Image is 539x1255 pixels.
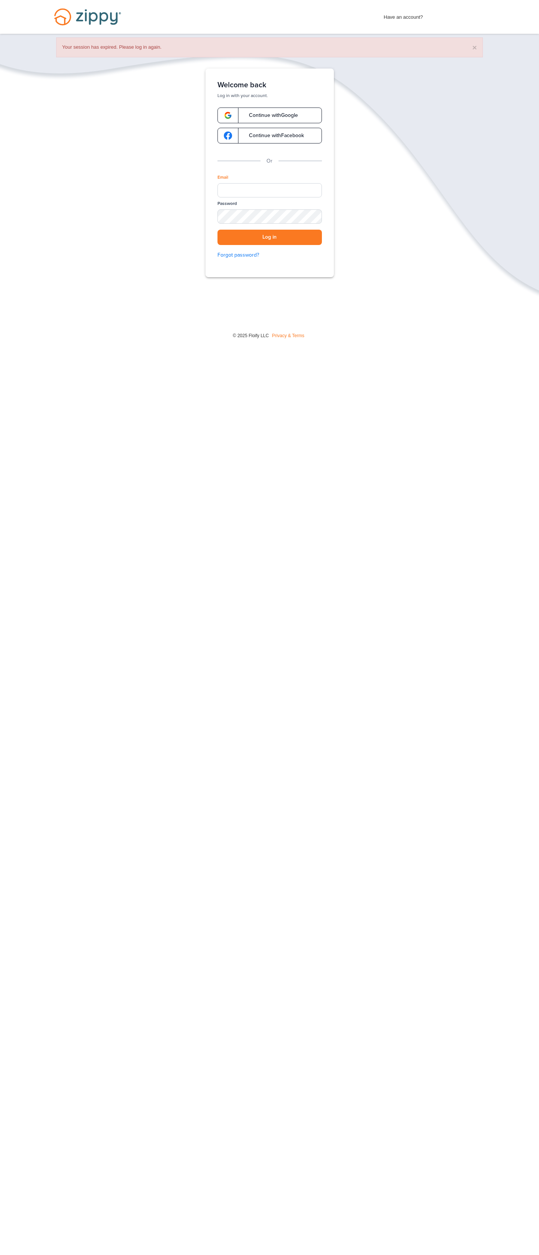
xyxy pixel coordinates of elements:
[217,209,322,224] input: Password
[217,174,228,181] label: Email
[217,230,322,245] button: Log in
[384,9,423,21] span: Have an account?
[272,333,304,338] a: Privacy & Terms
[217,251,322,259] a: Forgot password?
[217,183,322,197] input: Email
[217,200,237,207] label: Password
[267,157,272,165] p: Or
[217,81,322,90] h1: Welcome back
[217,93,322,99] p: Log in with your account.
[472,43,477,51] button: ×
[217,108,322,123] a: google-logoContinue withGoogle
[224,131,232,140] img: google-logo
[241,133,304,138] span: Continue with Facebook
[217,128,322,143] a: google-logoContinue withFacebook
[241,113,298,118] span: Continue with Google
[224,111,232,120] img: google-logo
[56,37,483,57] div: Your session has expired. Please log in again.
[233,333,269,338] span: © 2025 Floify LLC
